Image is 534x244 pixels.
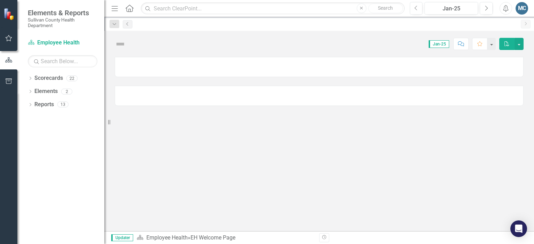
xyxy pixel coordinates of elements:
input: Search Below... [28,55,97,67]
a: Employee Health [28,39,97,47]
div: 2 [61,89,72,94]
div: Open Intercom Messenger [510,220,527,237]
button: MC [516,2,528,15]
span: Search [378,5,393,11]
span: Updater [111,234,133,241]
button: Search [368,3,403,13]
div: 13 [57,102,68,108]
img: ClearPoint Strategy [3,8,16,20]
a: Reports [34,101,54,109]
span: Jan-25 [429,40,449,48]
div: EH Welcome Page [191,234,235,241]
small: Sullivan County Health Department [28,17,97,28]
img: Not Defined [115,39,126,50]
input: Search ClearPoint... [141,2,404,15]
div: » [137,234,314,242]
div: 22 [66,75,78,81]
a: Scorecards [34,74,63,82]
button: Jan-25 [424,2,478,15]
a: Elements [34,87,58,95]
span: Elements & Reports [28,9,97,17]
div: Jan-25 [427,5,476,13]
a: Employee Health [146,234,188,241]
